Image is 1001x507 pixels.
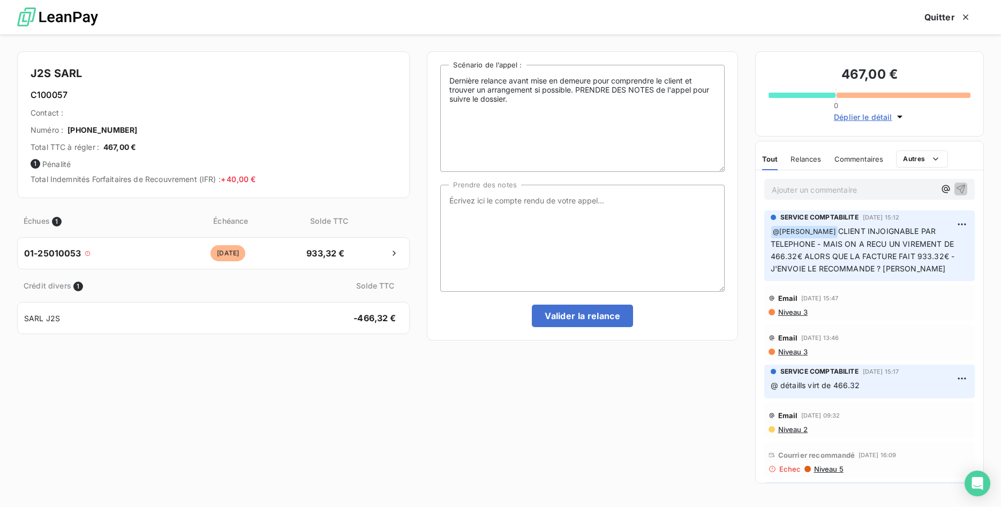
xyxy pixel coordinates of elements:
span: [DATE] 15:12 [863,214,900,221]
span: Niveau 2 [777,425,808,434]
span: Email [778,411,798,420]
h6: C100057 [31,88,396,101]
div: Open Intercom Messenger [965,471,990,496]
span: [DATE] 09:32 [801,412,840,419]
span: SERVICE COMPTABILITE [780,213,859,222]
span: [PHONE_NUMBER] [67,125,137,135]
span: 0 [834,101,838,110]
span: [DATE] 15:47 [801,295,839,301]
span: SARL J2S [24,313,60,324]
span: Echec [779,465,801,473]
span: Contact : [31,108,63,118]
span: @ [PERSON_NAME] [771,226,838,238]
span: Relances [791,155,821,163]
span: Niveau 3 [777,308,808,316]
button: Valider la relance [532,305,633,327]
span: 933,32 € [297,247,353,260]
span: Échéance [162,215,299,226]
span: Niveau 3 [777,347,808,356]
span: Numéro : [31,125,63,135]
span: Commentaires [834,155,884,163]
span: Email [778,294,798,302]
span: Échues [24,215,50,226]
span: [DATE] 13:46 [801,335,839,341]
span: Total Indemnités Forfaitaires de Recouvrement (IFR) : [31,175,255,184]
h4: J2S SARL [31,65,396,82]
span: Crédit divers [24,280,71,291]
img: logo LeanPay [17,3,98,32]
button: Déplier le détail [831,111,908,123]
span: 1 [52,217,62,226]
span: -466,32 € [347,312,403,324]
span: Tout [762,155,778,163]
h3: 467,00 € [769,65,970,86]
span: 467,00 € [103,142,136,153]
span: [DATE] [210,245,245,261]
span: Courrier recommandé [778,451,855,459]
button: Quitter [912,6,984,28]
span: [DATE] 15:17 [863,368,899,375]
span: Niveau 5 [813,465,844,473]
span: SERVICE COMPTABILITE [780,367,859,376]
span: Déplier le détail [834,111,892,123]
span: 1 [73,282,83,291]
button: Autres [896,150,948,168]
span: Solde TTC [347,280,403,291]
span: [DATE] 16:09 [859,452,897,458]
span: Email [778,334,798,342]
span: Solde TTC [301,215,357,226]
span: @ détaills virt de 466.32 [771,381,860,390]
span: Total TTC à régler : [31,142,99,153]
span: 1 [31,159,40,169]
span: 01-25010053 [24,247,81,260]
textarea: Dernière relance avant mise en demeure pour comprendre le client et trouver un arrangement si pos... [440,65,724,172]
span: Pénalité [31,159,396,170]
span: CLIENT INJOIGNABLE PAR TELEPHONE - MAIS ON A RECU UN VIREMENT DE 466.32€ ALORS QUE LA FACTURE FAI... [771,226,957,273]
span: + 40,00 € [221,175,255,184]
